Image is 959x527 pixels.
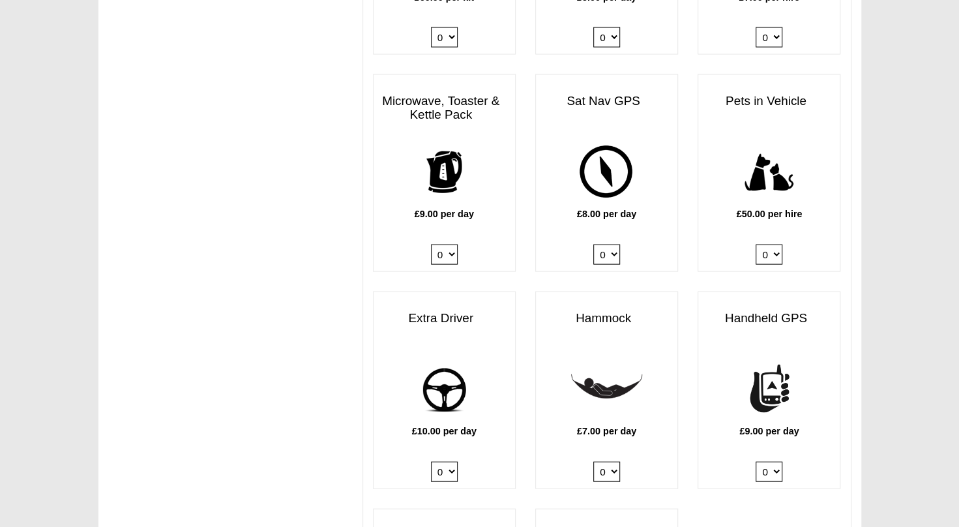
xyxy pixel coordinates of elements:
img: kettle.png [409,137,480,208]
b: £50.00 per hire [736,209,802,219]
h3: Handheld GPS [698,305,840,332]
b: £9.00 per day [415,209,474,219]
b: £10.00 per day [412,426,477,436]
h3: Pets in Vehicle [698,88,840,115]
img: pets.png [733,137,804,208]
img: gps.png [571,137,642,208]
img: handheld-gps.png [733,354,804,425]
h3: Microwave, Toaster & Kettle Pack [374,88,515,128]
b: £8.00 per day [577,209,636,219]
h3: Extra Driver [374,305,515,332]
h3: Sat Nav GPS [536,88,677,115]
img: hammock.png [571,354,642,425]
b: £9.00 per day [739,426,799,436]
b: £7.00 per day [577,426,636,436]
img: add-driver.png [409,354,480,425]
h3: Hammock [536,305,677,332]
